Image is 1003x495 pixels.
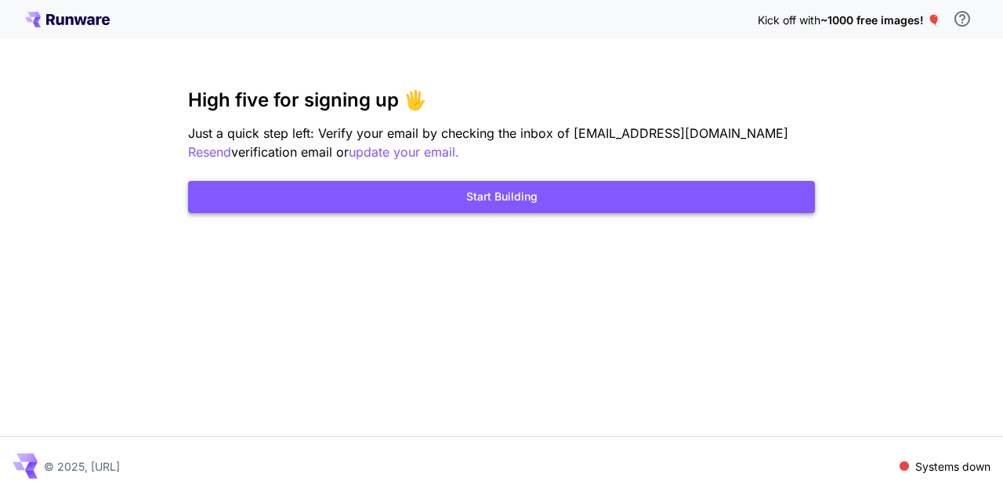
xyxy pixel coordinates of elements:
[820,13,940,27] span: ~1000 free images! 🎈
[44,458,120,475] p: © 2025, [URL]
[188,125,788,141] span: Just a quick step left: Verify your email by checking the inbox of [EMAIL_ADDRESS][DOMAIN_NAME]
[947,3,978,34] button: In order to qualify for free credit, you need to sign up with a business email address and click ...
[349,143,459,162] button: update your email.
[188,143,231,162] button: Resend
[758,13,820,27] span: Kick off with
[188,89,815,111] h3: High five for signing up 🖐️
[231,144,349,160] span: verification email or
[188,181,815,213] button: Start Building
[915,458,990,475] p: Systems down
